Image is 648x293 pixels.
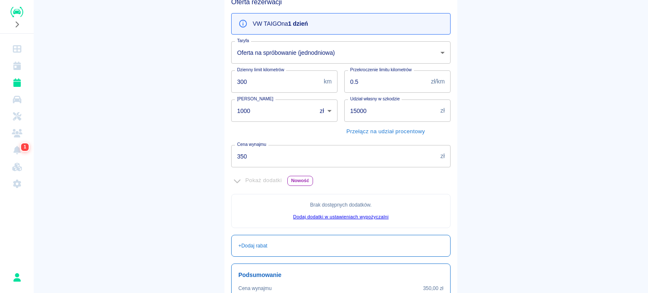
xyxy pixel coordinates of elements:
[3,74,30,91] a: Rezerwacje
[238,242,267,250] p: + Dodaj rabat
[11,7,23,17] img: Renthelp
[11,19,23,30] button: Rozwiń nawigację
[288,20,308,27] b: 1 dzień
[350,67,412,73] label: Przekroczenie limitu kilometrów
[231,41,451,64] div: Oferta na spróbowanie (jednodniowa)
[350,96,400,102] label: Udział własny w szkodzie
[238,271,443,280] h6: Podsumowanie
[288,176,313,185] span: Nowość
[237,38,249,44] label: Taryfa
[3,108,30,125] a: Serwisy
[237,96,273,102] label: [PERSON_NAME]
[423,285,443,292] p: 350,00 zł
[3,159,30,175] a: Widget WWW
[237,67,284,73] label: Dzienny limit kilometrów
[3,175,30,192] a: Ustawienia
[237,141,266,148] label: Cena wynajmu
[238,201,443,209] p: Brak dostępnych dodatków .
[440,152,445,161] p: zł
[3,125,30,142] a: Klienci
[22,143,28,151] span: 1
[314,99,337,122] div: zł
[440,106,445,115] p: zł
[253,19,308,28] p: VW TAIGO na
[3,91,30,108] a: Flota
[3,142,30,159] a: Powiadomienia
[324,77,332,86] p: km
[344,125,427,138] button: Przełącz na udział procentowy
[3,57,30,74] a: Kalendarz
[431,77,445,86] p: zł/km
[8,269,26,286] button: Rafał Płaza
[293,214,389,219] a: Dodaj dodatki w ustawieniach wypożyczalni
[238,285,272,292] p: Cena wynajmu
[3,40,30,57] a: Dashboard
